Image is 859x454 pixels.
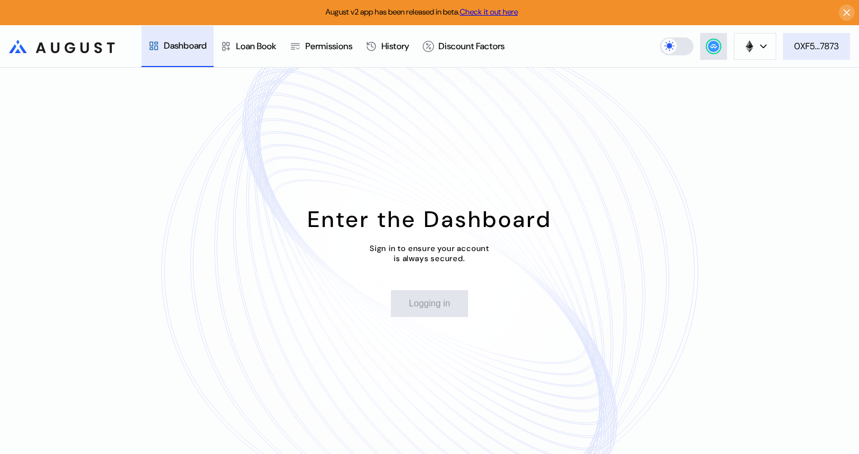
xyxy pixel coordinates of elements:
[283,26,359,67] a: Permissions
[325,7,518,17] span: August v2 app has been released in beta.
[308,205,552,234] div: Enter the Dashboard
[141,26,214,67] a: Dashboard
[370,243,489,263] div: Sign in to ensure your account is always secured.
[236,40,276,52] div: Loan Book
[416,26,511,67] a: Discount Factors
[794,40,839,52] div: 0XF5...7873
[391,290,468,317] button: Logging in
[438,40,504,52] div: Discount Factors
[305,40,352,52] div: Permissions
[381,40,409,52] div: History
[734,33,776,60] button: chain logo
[743,40,756,53] img: chain logo
[359,26,416,67] a: History
[164,40,207,51] div: Dashboard
[460,7,518,17] a: Check it out here
[214,26,283,67] a: Loan Book
[783,33,850,60] button: 0XF5...7873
